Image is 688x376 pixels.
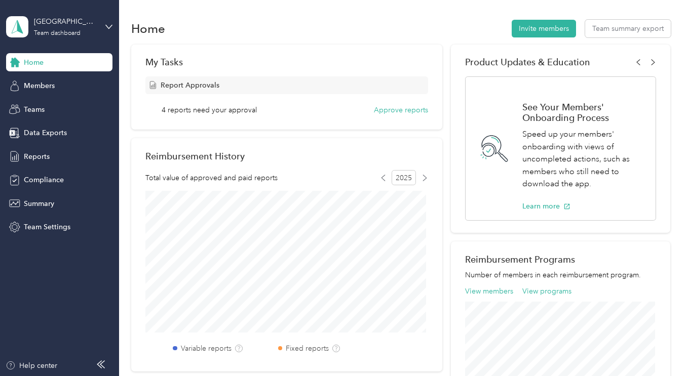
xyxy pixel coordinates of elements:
iframe: Everlance-gr Chat Button Frame [631,319,688,376]
button: Approve reports [374,105,428,115]
span: Members [24,80,55,91]
span: 4 reports need your approval [162,105,257,115]
div: [GEOGRAPHIC_DATA][US_STATE] [34,16,97,27]
span: 2025 [392,170,416,185]
span: Total value of approved and paid reports [145,173,278,183]
button: View programs [522,286,571,297]
label: Fixed reports [286,343,329,354]
h1: Home [131,23,165,34]
button: Learn more [522,201,570,212]
span: Data Exports [24,128,67,138]
h2: Reimbursement Programs [465,254,656,265]
span: Product Updates & Education [465,57,590,67]
span: Report Approvals [161,80,219,91]
h1: See Your Members' Onboarding Process [522,102,645,123]
label: Variable reports [181,343,232,354]
p: Number of members in each reimbursement program. [465,270,656,280]
div: My Tasks [145,57,428,67]
button: Invite members [512,20,576,37]
button: Help center [6,360,57,371]
p: Speed up your members' onboarding with views of uncompleted actions, such as members who still ne... [522,128,645,190]
span: Home [24,57,44,68]
span: Reports [24,151,50,162]
span: Compliance [24,175,64,185]
button: Team summary export [585,20,671,37]
span: Team Settings [24,222,70,232]
button: View members [465,286,513,297]
h2: Reimbursement History [145,151,245,161]
span: Teams [24,104,45,115]
span: Summary [24,198,54,209]
div: Team dashboard [34,30,81,36]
